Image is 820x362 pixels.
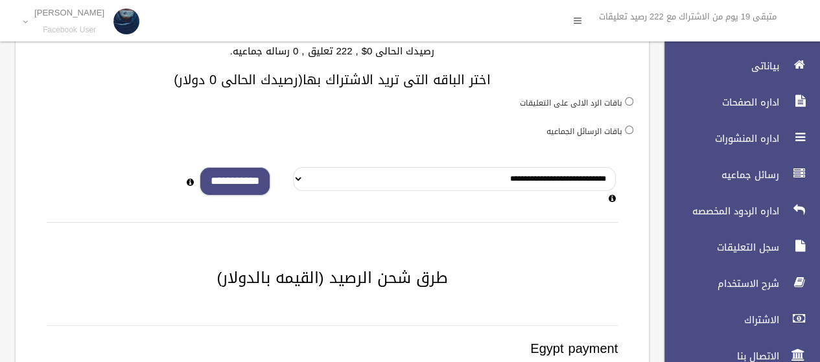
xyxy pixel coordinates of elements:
a: اداره الردود المخصصه [653,197,820,225]
span: بياناتى [653,60,783,73]
a: شرح الاستخدام [653,269,820,298]
h3: Egypt payment [47,341,618,356]
h4: رصيدك الحالى 0$ , 222 تعليق , 0 رساله جماعيه. [31,46,633,57]
a: اداره الصفحات [653,88,820,117]
span: شرح الاستخدام [653,277,783,290]
h2: طرق شحن الرصيد (القيمه بالدولار) [31,269,633,286]
label: باقات الرد الالى على التعليقات [520,96,622,110]
a: رسائل جماعيه [653,161,820,189]
span: رسائل جماعيه [653,168,783,181]
span: اداره الردود المخصصه [653,205,783,218]
span: سجل التعليقات [653,241,783,254]
span: اداره الصفحات [653,96,783,109]
span: اداره المنشورات [653,132,783,145]
a: الاشتراك [653,306,820,334]
a: سجل التعليقات [653,233,820,262]
small: Facebook User [34,25,104,35]
a: بياناتى [653,52,820,80]
span: الاشتراك [653,313,783,326]
p: [PERSON_NAME] [34,8,104,17]
a: اداره المنشورات [653,124,820,153]
label: باقات الرسائل الجماعيه [546,124,622,139]
h3: اختر الباقه التى تريد الاشتراك بها(رصيدك الحالى 0 دولار) [31,73,633,87]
